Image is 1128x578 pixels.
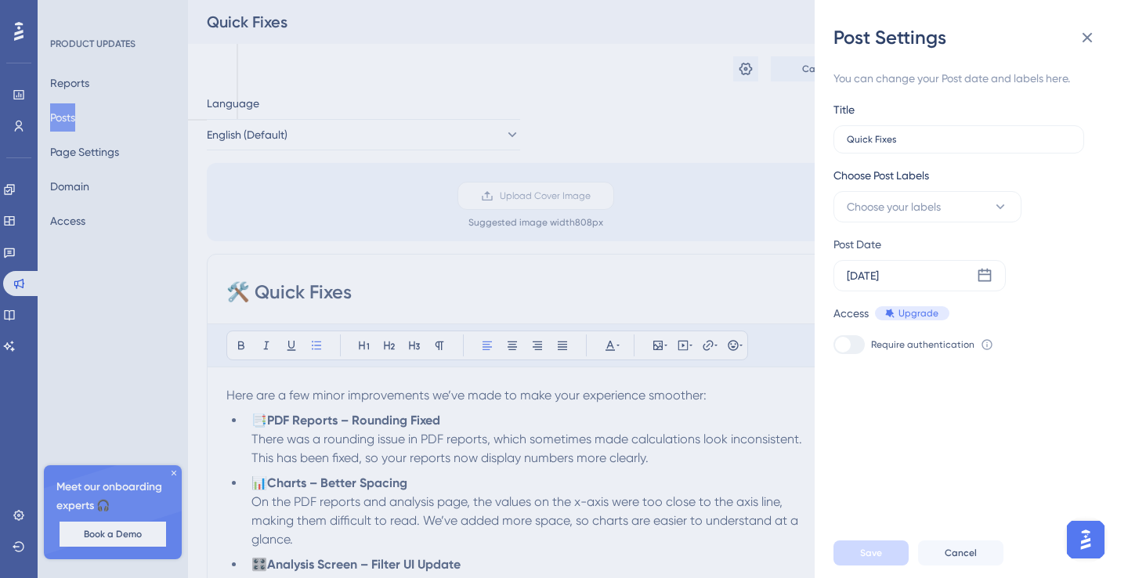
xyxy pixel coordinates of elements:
[847,266,879,285] div: [DATE]
[833,166,929,185] span: Choose Post Labels
[833,235,1089,254] div: Post Date
[847,134,1071,145] input: Type the value
[833,304,869,323] div: Access
[833,540,909,565] button: Save
[1062,516,1109,563] iframe: UserGuiding AI Assistant Launcher
[847,197,941,216] span: Choose your labels
[833,25,1109,50] div: Post Settings
[918,540,1003,565] button: Cancel
[833,69,1097,88] div: You can change your Post date and labels here.
[833,191,1021,222] button: Choose your labels
[833,100,855,119] div: Title
[860,547,882,559] span: Save
[898,307,938,320] span: Upgrade
[945,547,977,559] span: Cancel
[871,338,974,351] span: Require authentication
